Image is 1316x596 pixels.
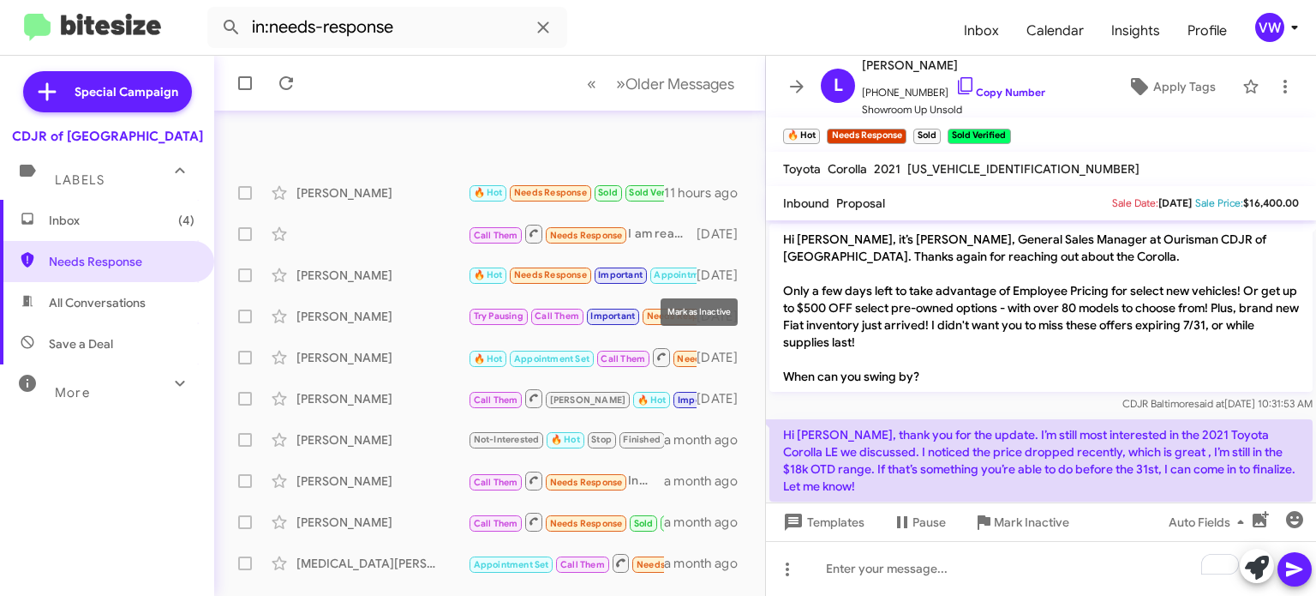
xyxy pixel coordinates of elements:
[468,265,697,285] div: Any progress on the order?
[766,507,878,538] button: Templates
[49,253,194,270] span: Needs Response
[769,419,1313,502] p: Hi [PERSON_NAME], thank you for the update. I’m still most interested in the 2021 Toyota Corolla ...
[514,269,587,280] span: Needs Response
[647,310,720,322] span: Needs Response
[550,394,626,406] span: [PERSON_NAME]
[1112,196,1158,209] span: Sale Date:
[606,66,745,101] button: Next
[468,470,664,491] div: Inbound Call
[950,6,1013,56] a: Inbox
[468,223,697,244] div: I am reaching out for a buyer’s order on the 2025 Jeep Sahara 4xe
[654,269,729,280] span: Appointment Set
[1255,13,1284,42] div: vw
[468,511,664,533] div: Thank you. Still waiting
[1155,507,1265,538] button: Auto Fields
[296,473,468,490] div: [PERSON_NAME]
[474,477,518,488] span: Call Them
[474,269,503,280] span: 🔥 Hot
[598,187,618,198] span: Sold
[468,183,664,202] div: Hi [PERSON_NAME], while my visit itself went smoothly, I’m very frustrated that after purchasing ...
[207,7,567,48] input: Search
[1174,6,1241,56] a: Profile
[629,187,685,198] span: Sold Verified
[1158,196,1192,209] span: [DATE]
[828,161,867,177] span: Corolla
[960,507,1083,538] button: Mark Inactive
[296,267,468,284] div: [PERSON_NAME]
[1108,71,1234,102] button: Apply Tags
[577,66,607,101] button: Previous
[550,477,623,488] span: Needs Response
[468,430,664,449] div: [STREET_ADDRESS]
[514,187,587,198] span: Needs Response
[296,431,468,449] div: [PERSON_NAME]
[1194,397,1224,410] span: said at
[178,212,194,229] span: (4)
[766,541,1316,596] div: To enrich screen reader interactions, please activate Accessibility in Grammarly extension settings
[913,129,941,144] small: Sold
[591,434,612,445] span: Stop
[474,353,503,364] span: 🔥 Hot
[560,559,605,570] span: Call Them
[955,86,1045,99] a: Copy Number
[468,306,697,326] div: I actually bought a vehicle with you guys over the weekend
[12,128,203,145] div: CDJR of [GEOGRAPHIC_DATA]
[874,161,900,177] span: 2021
[1098,6,1174,56] a: Insights
[514,353,589,364] span: Appointment Set
[912,507,946,538] span: Pause
[296,349,468,366] div: [PERSON_NAME]
[590,310,635,322] span: Important
[664,184,751,202] div: 11 hours ago
[468,346,697,368] div: Inbound Call
[677,353,750,364] span: Needs Response
[296,390,468,407] div: [PERSON_NAME]
[474,518,518,529] span: Call Them
[637,559,709,570] span: Needs Response
[783,196,829,211] span: Inbound
[834,72,843,99] span: L
[55,385,90,400] span: More
[994,507,1069,538] span: Mark Inactive
[769,224,1313,392] p: Hi [PERSON_NAME], it’s [PERSON_NAME], General Sales Manager at Ourisman CDJR of [GEOGRAPHIC_DATA]...
[1195,196,1243,209] span: Sale Price:
[1153,71,1216,102] span: Apply Tags
[783,129,820,144] small: 🔥 Hot
[780,507,864,538] span: Templates
[474,559,549,570] span: Appointment Set
[1122,397,1313,410] span: CDJR Baltimore [DATE] 10:31:53 AM
[1013,6,1098,56] a: Calendar
[75,83,178,100] span: Special Campaign
[296,514,468,531] div: [PERSON_NAME]
[550,518,623,529] span: Needs Response
[634,518,654,529] span: Sold
[587,73,596,94] span: «
[907,161,1140,177] span: [US_VEHICLE_IDENTIFICATION_NUMBER]
[948,129,1010,144] small: Sold Verified
[623,434,661,445] span: Finished
[474,394,518,406] span: Call Them
[474,310,523,322] span: Try Pausing
[616,73,625,94] span: »
[697,349,751,366] div: [DATE]
[827,129,906,144] small: Needs Response
[577,66,745,101] nav: Page navigation example
[862,75,1045,101] span: [PHONE_NUMBER]
[637,394,667,406] span: 🔥 Hot
[862,101,1045,118] span: Showroom Up Unsold
[697,267,751,284] div: [DATE]
[697,390,751,407] div: [DATE]
[49,294,146,311] span: All Conversations
[49,335,113,352] span: Save a Deal
[878,507,960,538] button: Pause
[474,434,540,445] span: Not-Interested
[836,196,885,211] span: Proposal
[474,187,503,198] span: 🔥 Hot
[664,431,751,449] div: a month ago
[296,555,468,572] div: [MEDICAL_DATA][PERSON_NAME]
[1241,13,1297,42] button: vw
[296,308,468,325] div: [PERSON_NAME]
[664,473,751,490] div: a month ago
